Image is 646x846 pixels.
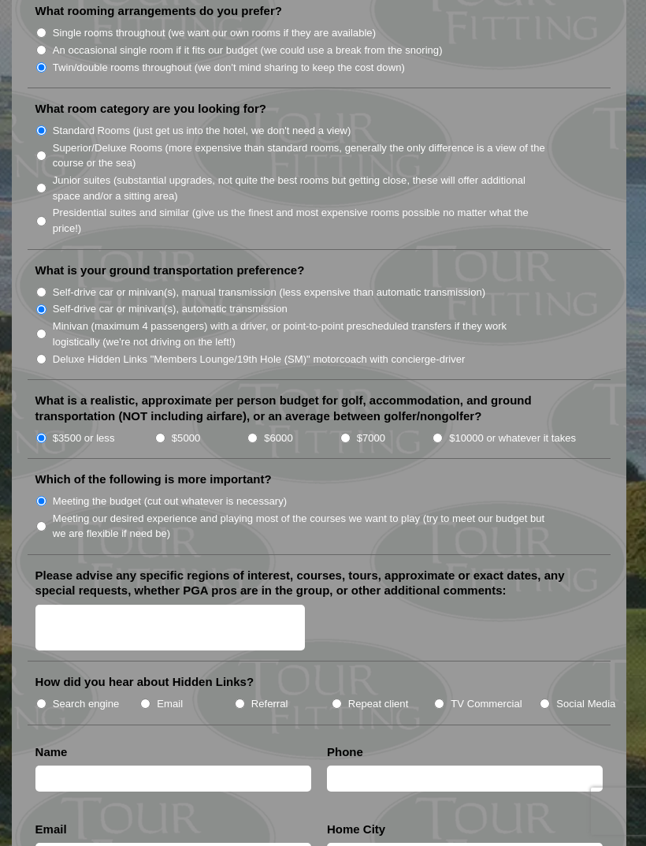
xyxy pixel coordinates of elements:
[556,696,615,712] label: Social Media
[53,696,120,712] label: Search engine
[53,511,546,542] label: Meeting our desired experience and playing most of the courses we want to play (try to meet our b...
[53,140,546,171] label: Superior/Deluxe Rooms (more expensive than standard rooms, generally the only difference is a vie...
[53,352,466,367] label: Deluxe Hidden Links "Members Lounge/19th Hole (SM)" motorcoach with concierge-driver
[35,568,603,598] label: Please advise any specific regions of interest, courses, tours, approximate or exact dates, any s...
[35,393,603,423] label: What is a realistic, approximate per person budget for golf, accommodation, and ground transporta...
[53,430,115,446] label: $3500 or less
[53,25,376,41] label: Single rooms throughout (we want our own rooms if they are available)
[327,822,385,837] label: Home City
[53,43,443,58] label: An occasional single room if it fits our budget (we could use a break from the snoring)
[53,319,546,349] label: Minivan (maximum 4 passengers) with a driver, or point-to-point prescheduled transfers if they wo...
[53,60,405,76] label: Twin/double rooms throughout (we don't mind sharing to keep the cost down)
[157,696,183,712] label: Email
[357,430,385,446] label: $7000
[53,494,287,509] label: Meeting the budget (cut out whatever is necessary)
[449,430,576,446] label: $10000 or whatever it takes
[35,822,67,837] label: Email
[327,744,363,760] label: Phone
[53,173,546,203] label: Junior suites (substantial upgrades, not quite the best rooms but getting close, these will offer...
[35,674,254,690] label: How did you hear about Hidden Links?
[172,430,200,446] label: $5000
[53,205,546,236] label: Presidential suites and similar (give us the finest and most expensive rooms possible no matter w...
[53,285,485,300] label: Self-drive car or minivan(s), manual transmission (less expensive than automatic transmission)
[348,696,409,712] label: Repeat client
[53,123,351,139] label: Standard Rooms (just get us into the hotel, we don't need a view)
[35,263,305,278] label: What is your ground transportation preference?
[35,471,272,487] label: Which of the following is more important?
[35,744,68,760] label: Name
[264,430,292,446] label: $6000
[53,301,288,317] label: Self-drive car or minivan(s), automatic transmission
[251,696,288,712] label: Referral
[35,3,282,19] label: What rooming arrangements do you prefer?
[35,101,266,117] label: What room category are you looking for?
[451,696,522,712] label: TV Commercial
